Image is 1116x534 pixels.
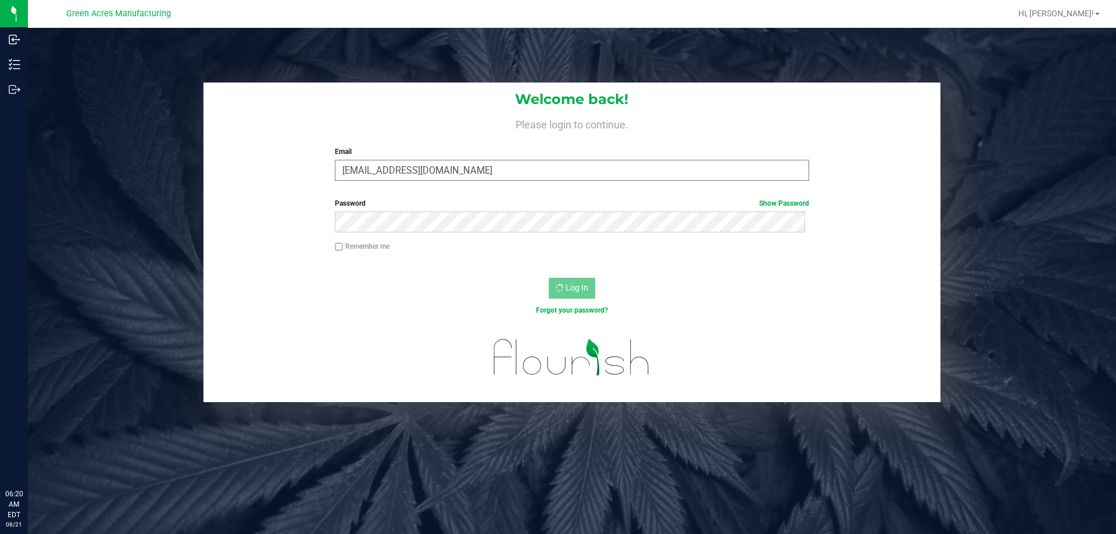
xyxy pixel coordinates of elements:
[335,243,343,251] input: Remember me
[759,199,809,207] a: Show Password
[335,146,809,157] label: Email
[536,306,608,314] a: Forgot your password?
[566,283,588,292] span: Log In
[9,59,20,70] inline-svg: Inventory
[335,199,366,207] span: Password
[5,489,23,520] p: 06:20 AM EDT
[66,9,171,19] span: Green Acres Manufacturing
[203,116,940,130] h4: Please login to continue.
[203,92,940,107] h1: Welcome back!
[1018,9,1094,18] span: Hi, [PERSON_NAME]!
[335,241,389,252] label: Remember me
[9,84,20,95] inline-svg: Outbound
[9,34,20,45] inline-svg: Inbound
[480,328,664,387] img: flourish_logo.svg
[549,278,595,299] button: Log In
[5,520,23,529] p: 08/21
